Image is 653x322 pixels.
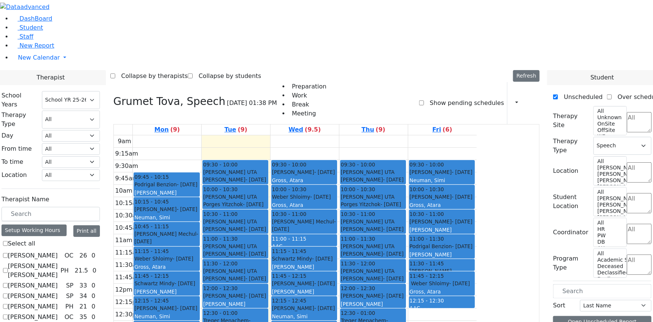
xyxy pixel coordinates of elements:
textarea: Search [627,224,652,244]
option: All [597,250,622,257]
div: Gross, Atara [410,288,475,295]
label: Sort [553,301,565,310]
option: [PERSON_NAME] 4 [597,171,622,177]
div: 12:30pm [114,310,144,319]
div: Neuman, Simi [272,313,336,320]
label: Day [1,131,13,140]
div: Gross, Atara [272,177,336,184]
span: 10:15 - 10:45 [134,198,169,205]
div: [PERSON_NAME] [341,292,405,300]
a: September 15, 2025 [153,124,181,135]
label: [PERSON_NAME] [8,281,58,290]
div: [PERSON_NAME] [341,176,405,183]
div: [PERSON_NAME] [410,218,475,225]
option: HR [597,226,622,232]
span: - [DATE] [312,256,333,262]
label: Show pending schedules [424,97,504,109]
span: - [DATE] [381,201,401,207]
div: 10:15am [114,199,144,208]
span: New Calendar [18,54,60,61]
label: Therapy Site [553,112,589,130]
span: - [DATE] [383,293,404,299]
option: AH [597,245,622,252]
a: New Report [12,42,54,49]
option: Unknown [597,114,622,121]
div: [PERSON_NAME] [272,280,336,287]
button: Print all [73,225,100,237]
span: - [DATE] [245,177,266,183]
span: - [DATE] [177,305,197,311]
a: Student [12,24,43,31]
span: Staff [19,33,33,40]
div: Porges Yitzchok [203,201,268,208]
div: 12:15pm [114,298,144,307]
div: 9:30am [114,162,140,171]
div: [PERSON_NAME] [PERSON_NAME] [410,267,475,283]
span: 09:30 - 10:00 [410,161,444,168]
span: [PERSON_NAME] UTA [341,168,395,176]
option: Deceased [597,263,622,270]
div: [PERSON_NAME] [203,275,268,282]
div: 26 [78,251,88,260]
span: - [DATE] [177,181,198,187]
span: - [DATE] [245,226,266,232]
div: [PERSON_NAME] [272,288,336,295]
label: Coordinator [553,228,588,237]
span: 09:45 - 10:15 [134,173,169,181]
span: 11:00 - 11:30 [341,235,375,243]
div: [PERSON_NAME] [410,193,475,201]
a: New Calendar [12,50,653,65]
div: [PERSON_NAME] [272,263,336,271]
span: 11:30 - 12:00 [341,260,375,267]
div: 33 [78,281,88,290]
label: School Years [1,91,37,109]
div: [PERSON_NAME] [203,292,268,300]
span: - [DATE] [314,305,335,311]
div: 0 [90,281,97,290]
div: 10am [114,186,134,195]
span: Student [19,24,43,31]
div: 0 [90,292,97,301]
span: 11:00 - 11:30 [203,235,238,243]
option: [PERSON_NAME] 3 [597,177,622,184]
label: Program Type [553,254,589,272]
div: Podrigal Benzion [134,181,199,188]
label: (9.5) [305,125,321,134]
li: Meeting [289,109,326,118]
option: Declassified [597,270,622,276]
option: PW [597,232,622,239]
input: Search [1,207,100,221]
span: 12:30 - 01:00 [203,309,238,317]
span: [PERSON_NAME] UTA [203,193,257,201]
span: 11:45 - 12:15 [410,272,444,280]
span: - [DATE] [243,201,263,207]
div: Weber Shloimy [272,193,336,201]
span: [PERSON_NAME] UTA [341,243,395,250]
li: Break [289,100,326,109]
div: SP [63,281,76,290]
option: [PERSON_NAME] 5 [597,165,622,171]
span: 12:15 - 12:30 [410,298,444,304]
span: 10:45 - 11:15 [134,223,169,230]
span: 10:00 - 10:30 [341,186,375,193]
span: 10:30 - 11:00 [203,210,238,218]
textarea: Search [627,162,652,183]
span: Student [591,73,614,82]
span: 09:30 - 10:00 [341,161,375,168]
div: 21 [78,302,88,311]
span: - [DATE] [452,169,472,175]
span: - [DATE] [452,243,473,249]
span: - [DATE] [245,293,266,299]
div: [PERSON_NAME] [410,168,475,176]
label: Student Location [553,193,589,211]
option: OffSite [597,127,622,133]
div: PH [58,266,72,275]
a: September 17, 2025 [287,124,322,135]
option: All [597,220,622,226]
div: PH [62,302,77,311]
div: Neuman, Simi [134,214,199,221]
div: Gross, Atara [410,201,475,209]
span: - [DATE] [383,226,404,232]
div: [PERSON_NAME] [203,225,268,233]
h3: Grumet Tova, Speech [113,95,225,108]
